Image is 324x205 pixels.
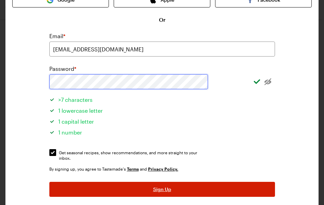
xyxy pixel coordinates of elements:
[58,96,93,103] span: >7 characters
[49,32,65,40] label: Email
[49,182,275,197] button: Sign Up
[153,186,171,193] span: Sign Up
[49,165,275,172] div: By signing up, you agree to Tastemade's and
[148,166,178,172] a: Tastemade Privacy Policy
[59,150,208,155] span: Get seasonal recipes, show recommendations, and more straight to your inbox.
[58,118,94,125] span: 1 capital letter
[159,16,165,24] span: Or
[127,166,139,172] a: Tastemade Terms of Service
[49,149,56,156] input: Get seasonal recipes, show recommendations, and more straight to your inbox.
[58,129,82,136] span: 1 number
[49,65,76,73] label: Password
[58,107,103,114] span: 1 lowercase letter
